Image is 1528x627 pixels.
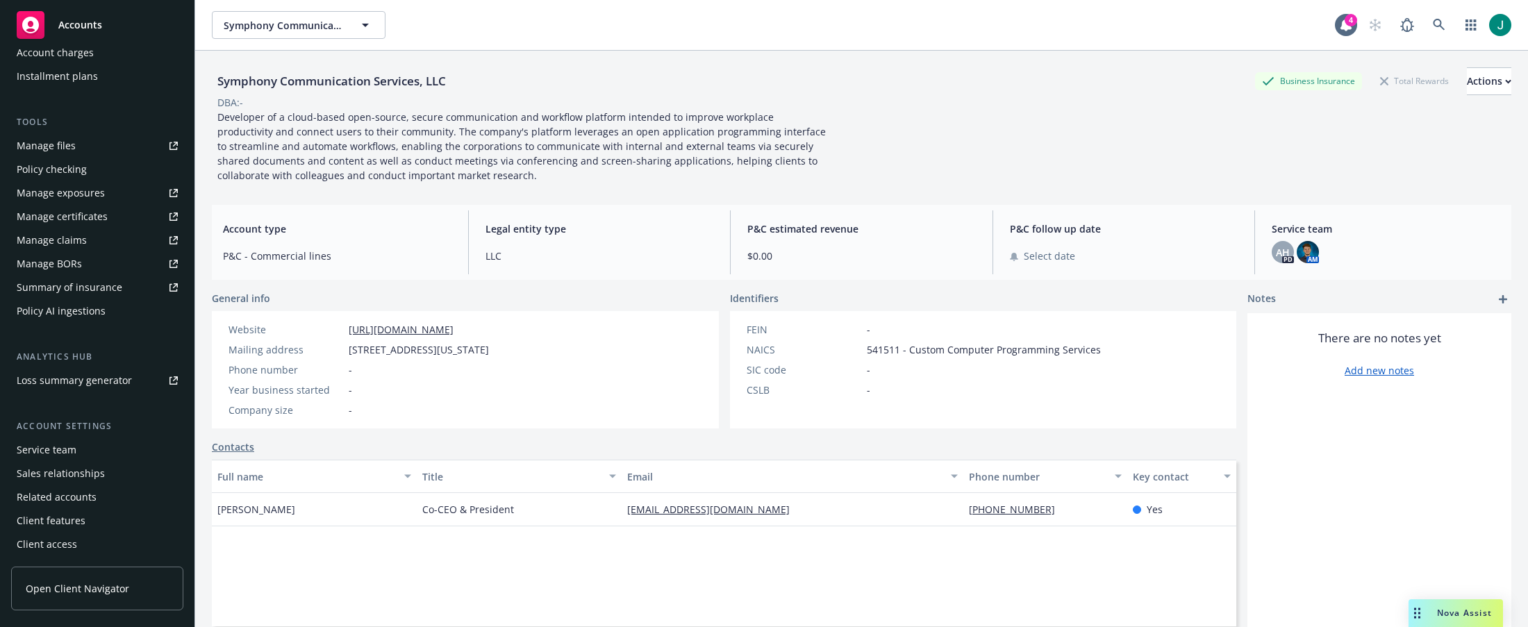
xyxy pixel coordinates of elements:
[224,18,344,33] span: Symphony Communication Services, LLC
[229,322,343,337] div: Website
[867,383,870,397] span: -
[1127,460,1236,493] button: Key contact
[11,65,183,87] a: Installment plans
[17,229,87,251] div: Manage claims
[11,369,183,392] a: Loss summary generator
[17,135,76,157] div: Manage files
[1409,599,1503,627] button: Nova Assist
[17,42,94,64] div: Account charges
[11,229,183,251] a: Manage claims
[217,95,243,110] div: DBA: -
[26,581,129,596] span: Open Client Navigator
[11,300,183,322] a: Policy AI ingestions
[969,469,1106,484] div: Phone number
[229,362,343,377] div: Phone number
[422,469,601,484] div: Title
[1437,607,1492,619] span: Nova Assist
[747,342,861,357] div: NAICS
[11,6,183,44] a: Accounts
[11,510,183,532] a: Client features
[1010,221,1238,236] span: P&C follow up date
[1297,241,1319,263] img: photo
[622,460,963,493] button: Email
[11,486,183,508] a: Related accounts
[349,323,454,336] a: [URL][DOMAIN_NAME]
[17,206,108,228] div: Manage certificates
[1409,599,1426,627] div: Drag to move
[1489,14,1511,36] img: photo
[217,469,396,484] div: Full name
[747,383,861,397] div: CSLB
[212,460,417,493] button: Full name
[1345,363,1414,378] a: Add new notes
[349,383,352,397] span: -
[1467,68,1511,94] div: Actions
[417,460,622,493] button: Title
[217,502,295,517] span: [PERSON_NAME]
[349,362,352,377] span: -
[747,249,976,263] span: $0.00
[229,403,343,417] div: Company size
[217,110,829,182] span: Developer of a cloud-based open-source, secure communication and workflow platform intended to im...
[229,342,343,357] div: Mailing address
[212,291,270,306] span: General info
[349,403,352,417] span: -
[223,249,451,263] span: P&C - Commercial lines
[17,158,87,181] div: Policy checking
[1318,330,1441,346] span: There are no notes yet
[17,182,105,204] div: Manage exposures
[11,182,183,204] a: Manage exposures
[212,72,451,90] div: Symphony Communication Services, LLC
[867,322,870,337] span: -
[349,342,489,357] span: [STREET_ADDRESS][US_STATE]
[867,342,1101,357] span: 541511 - Custom Computer Programming Services
[11,135,183,157] a: Manage files
[11,253,183,275] a: Manage BORs
[11,439,183,461] a: Service team
[17,533,77,555] div: Client access
[1457,11,1485,39] a: Switch app
[1467,67,1511,95] button: Actions
[17,276,122,299] div: Summary of insurance
[17,439,76,461] div: Service team
[485,221,714,236] span: Legal entity type
[11,533,183,555] a: Client access
[11,350,183,364] div: Analytics hub
[730,291,779,306] span: Identifiers
[963,460,1127,493] button: Phone number
[747,221,976,236] span: P&C estimated revenue
[11,42,183,64] a: Account charges
[1133,469,1215,484] div: Key contact
[17,300,106,322] div: Policy AI ingestions
[422,502,514,517] span: Co-CEO & President
[485,249,714,263] span: LLC
[1345,14,1357,26] div: 4
[17,462,105,485] div: Sales relationships
[229,383,343,397] div: Year business started
[969,503,1066,516] a: [PHONE_NUMBER]
[11,276,183,299] a: Summary of insurance
[627,503,801,516] a: [EMAIL_ADDRESS][DOMAIN_NAME]
[11,115,183,129] div: Tools
[212,11,385,39] button: Symphony Communication Services, LLC
[11,419,183,433] div: Account settings
[1272,221,1500,236] span: Service team
[1276,245,1290,260] span: AH
[1393,11,1421,39] a: Report a Bug
[1024,249,1075,263] span: Select date
[17,510,85,532] div: Client features
[17,253,82,275] div: Manage BORs
[58,19,102,31] span: Accounts
[11,206,183,228] a: Manage certificates
[1425,11,1453,39] a: Search
[17,65,98,87] div: Installment plans
[1361,11,1389,39] a: Start snowing
[1255,72,1362,90] div: Business Insurance
[1147,502,1163,517] span: Yes
[1373,72,1456,90] div: Total Rewards
[17,486,97,508] div: Related accounts
[223,221,451,236] span: Account type
[11,462,183,485] a: Sales relationships
[747,322,861,337] div: FEIN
